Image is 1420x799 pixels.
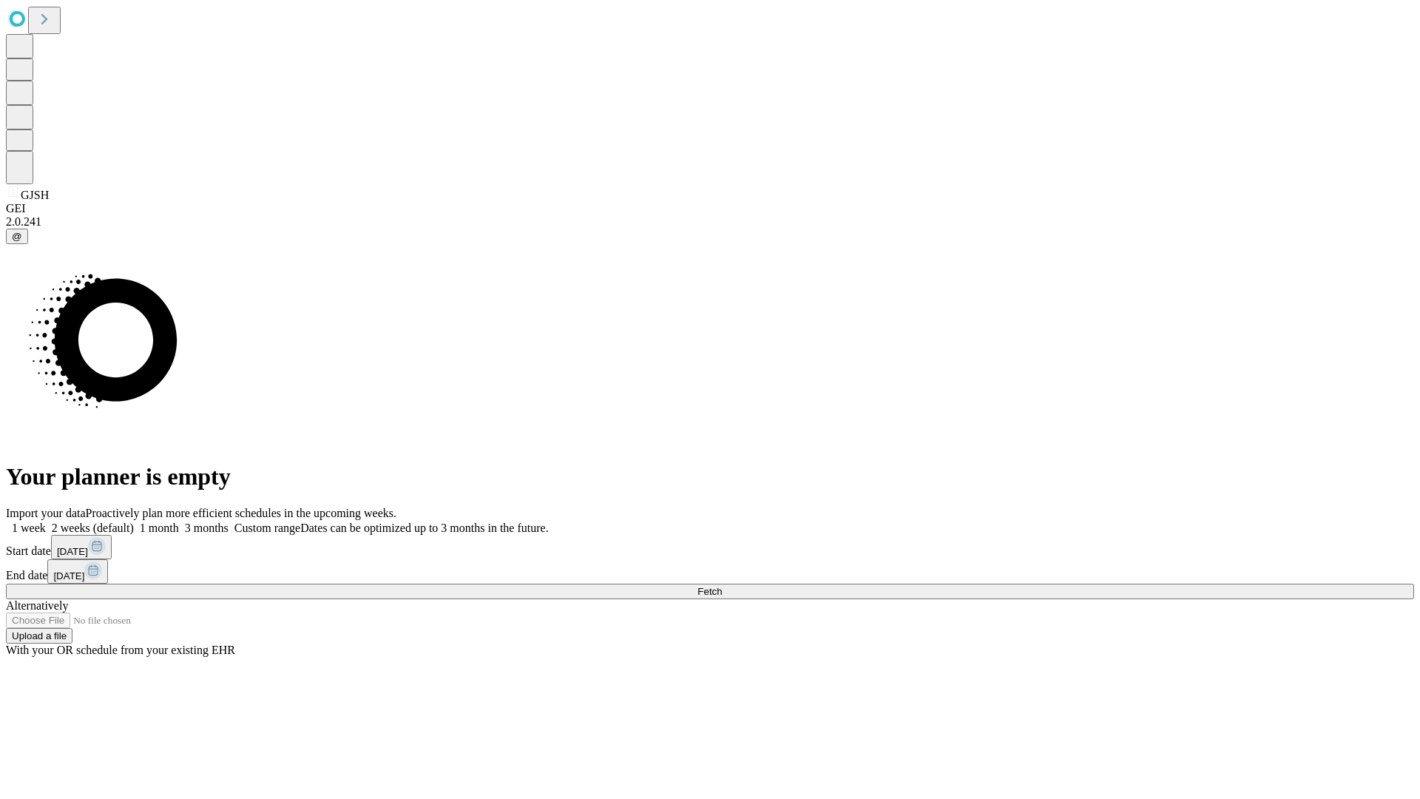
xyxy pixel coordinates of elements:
span: 2 weeks (default) [52,522,134,534]
h1: Your planner is empty [6,463,1414,490]
span: 3 months [185,522,229,534]
span: Proactively plan more efficient schedules in the upcoming weeks. [86,507,396,519]
button: [DATE] [47,559,108,584]
span: 1 month [140,522,179,534]
span: [DATE] [57,546,88,557]
button: @ [6,229,28,244]
span: Dates can be optimized up to 3 months in the future. [300,522,548,534]
span: Custom range [234,522,300,534]
div: End date [6,559,1414,584]
span: @ [12,231,22,242]
span: 1 week [12,522,46,534]
div: 2.0.241 [6,215,1414,229]
div: GEI [6,202,1414,215]
button: [DATE] [51,535,112,559]
button: Upload a file [6,628,72,644]
span: Alternatively [6,599,68,612]
div: Start date [6,535,1414,559]
span: Fetch [697,586,722,597]
span: Import your data [6,507,86,519]
button: Fetch [6,584,1414,599]
span: With your OR schedule from your existing EHR [6,644,235,656]
span: GJSH [21,189,49,201]
span: [DATE] [53,570,84,581]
